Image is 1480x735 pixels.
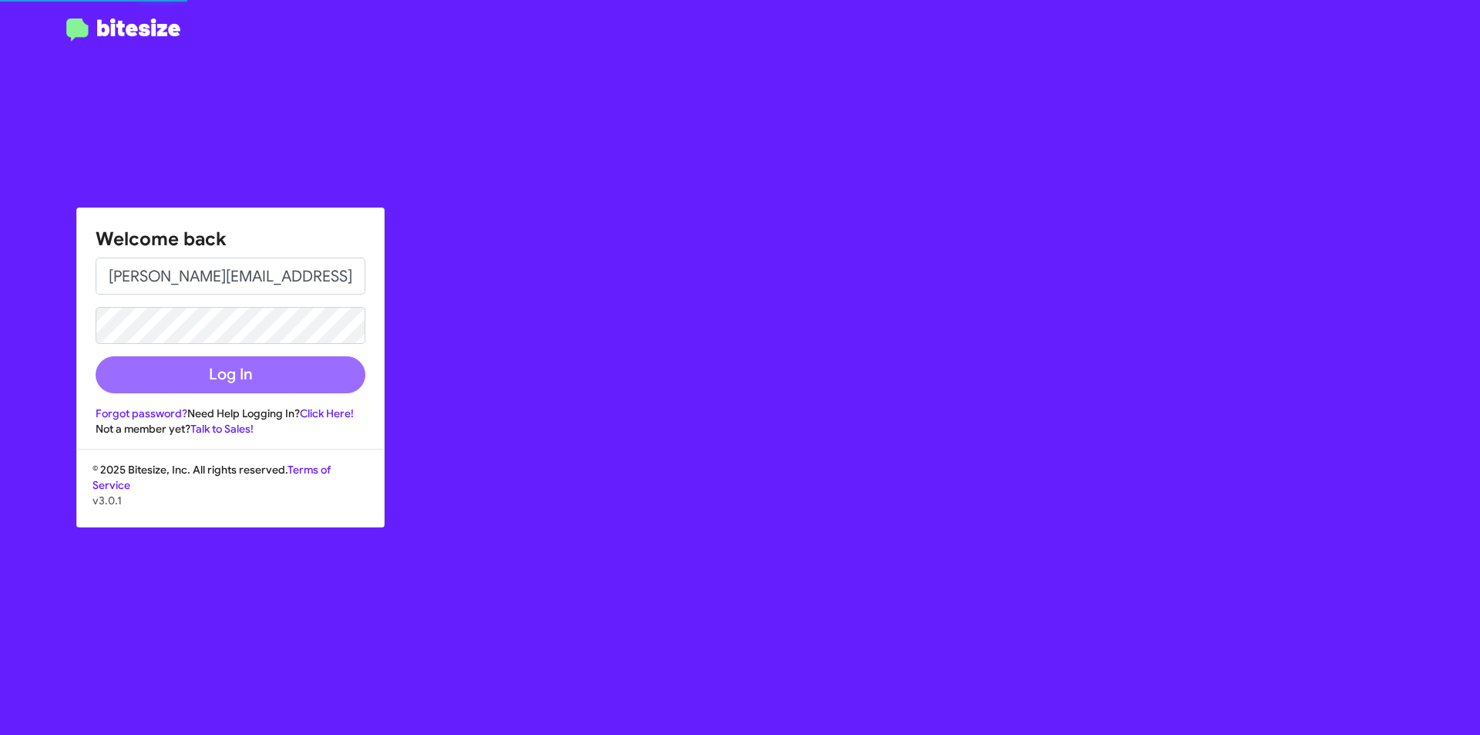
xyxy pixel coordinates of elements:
h1: Welcome back [96,227,365,251]
div: Need Help Logging In? [96,406,365,421]
button: Log In [96,356,365,393]
div: Not a member yet? [96,421,365,437]
div: © 2025 Bitesize, Inc. All rights reserved. [77,462,384,527]
a: Click Here! [300,406,354,420]
a: Talk to Sales! [190,422,254,436]
p: v3.0.1 [92,493,368,508]
a: Forgot password? [96,406,187,420]
input: Email address [96,258,365,295]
